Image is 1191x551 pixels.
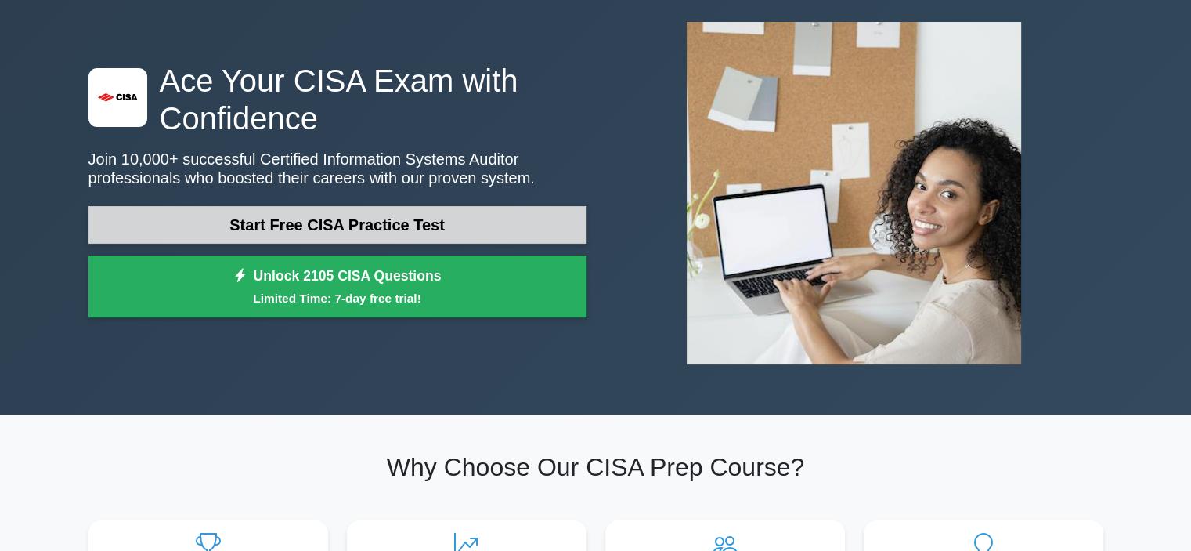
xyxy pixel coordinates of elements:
[88,256,586,318] a: Unlock 2105 CISA QuestionsLimited Time: 7-day free trial!
[88,206,586,244] a: Start Free CISA Practice Test
[88,452,1103,482] h2: Why Choose Our CISA Prep Course?
[88,62,586,137] h1: Ace Your CISA Exam with Confidence
[108,289,567,307] small: Limited Time: 7-day free trial!
[88,150,586,187] p: Join 10,000+ successful Certified Information Systems Auditor professionals who boosted their car...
